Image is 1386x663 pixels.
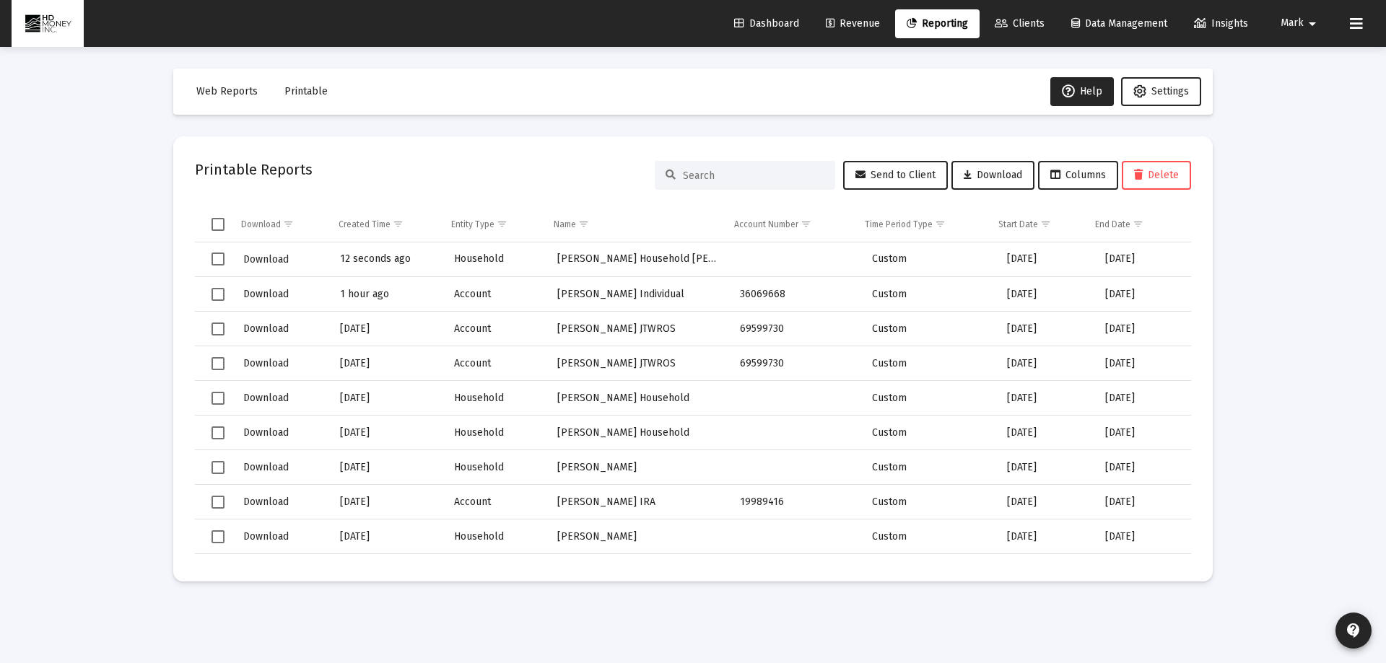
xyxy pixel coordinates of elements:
div: Select row [212,253,225,265]
button: Download [242,318,290,339]
span: Show filter options for column 'Created Time' [393,219,404,229]
td: Custom [862,450,997,485]
td: Account [444,485,547,519]
span: Clients [995,17,1045,30]
input: Search [683,170,824,182]
td: Household [444,416,547,450]
td: [DATE] [1095,519,1191,554]
button: Download [242,353,290,374]
span: Download [243,530,289,543]
td: Custom [862,242,997,277]
td: [PERSON_NAME] Individual [547,277,730,312]
td: [DATE] [997,485,1095,519]
span: Send to Client [855,169,936,181]
td: Hall [PERSON_NAME] Household [547,554,730,589]
div: Created Time [339,219,391,230]
td: [DATE] [330,381,444,416]
button: Download [242,526,290,547]
mat-icon: contact_support [1345,622,1362,639]
td: [DATE] [330,312,444,346]
td: [PERSON_NAME] Household [PERSON_NAME] [547,242,730,277]
td: [DATE] [1095,312,1191,346]
span: Help [1062,85,1102,97]
td: Household [444,450,547,485]
span: Mark [1281,17,1304,30]
td: 12 seconds ago [330,242,444,277]
td: Custom [862,519,997,554]
td: [DATE] [997,346,1095,381]
td: Column End Date [1085,207,1180,242]
div: Select row [212,357,225,370]
span: Show filter options for column 'Account Number' [801,219,811,229]
button: Printable [273,77,339,106]
a: Revenue [814,9,892,38]
span: Download [243,392,289,404]
h2: Printable Reports [195,158,313,181]
div: End Date [1095,219,1130,230]
span: Printable [284,85,328,97]
td: [DATE] [997,450,1095,485]
div: Download [241,219,281,230]
div: Select row [212,530,225,543]
td: [DATE] [1095,277,1191,312]
a: Data Management [1060,9,1179,38]
td: [DATE] [330,346,444,381]
span: Insights [1194,17,1248,30]
mat-icon: arrow_drop_down [1304,9,1321,38]
td: Household [444,519,547,554]
div: Select row [212,288,225,301]
div: Entity Type [451,219,494,230]
span: Download [243,426,289,439]
div: Select row [212,461,225,474]
td: Household [444,554,547,589]
td: Custom [862,485,997,519]
button: Columns [1038,161,1118,190]
div: Select row [212,322,225,335]
td: Column Start Date [988,207,1086,242]
span: Download [964,169,1022,181]
span: Download [243,253,289,265]
td: [PERSON_NAME] IRA [547,485,730,519]
td: Household [444,242,547,277]
td: 1 hour ago [330,277,444,312]
button: Help [1050,77,1114,106]
td: Account [444,312,547,346]
a: Insights [1182,9,1260,38]
td: Account [444,277,547,312]
td: [DATE] [330,485,444,519]
span: Show filter options for column 'Entity Type' [497,219,507,229]
span: Download [243,496,289,508]
a: Dashboard [723,9,811,38]
td: [PERSON_NAME] JTWROS [547,346,730,381]
td: Custom [862,346,997,381]
td: 36069668 [730,277,862,312]
div: Select row [212,496,225,509]
button: Settings [1121,77,1201,106]
img: Dashboard [22,9,73,38]
td: 69599730 [730,312,862,346]
td: Column Name [544,207,724,242]
span: Settings [1151,85,1189,97]
td: [DATE] [1095,242,1191,277]
span: Dashboard [734,17,799,30]
button: Download [242,491,290,512]
span: Show filter options for column 'Time Period Type' [935,219,946,229]
td: 19989416 [730,485,862,519]
button: Send to Client [843,161,948,190]
span: Download [243,288,289,300]
button: Download [951,161,1034,190]
td: [DATE] [330,450,444,485]
div: Select all [212,218,225,231]
td: Custom [862,381,997,416]
td: [DATE] [997,416,1095,450]
td: [PERSON_NAME] [547,450,730,485]
td: [DATE] [1095,554,1191,589]
td: Column Created Time [328,207,441,242]
td: 69599730 [730,346,862,381]
td: [DATE] [997,242,1095,277]
td: [PERSON_NAME] JTWROS [547,312,730,346]
td: [DATE] [997,519,1095,554]
div: Account Number [734,219,798,230]
td: [DATE] [330,519,444,554]
span: Columns [1050,169,1106,181]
